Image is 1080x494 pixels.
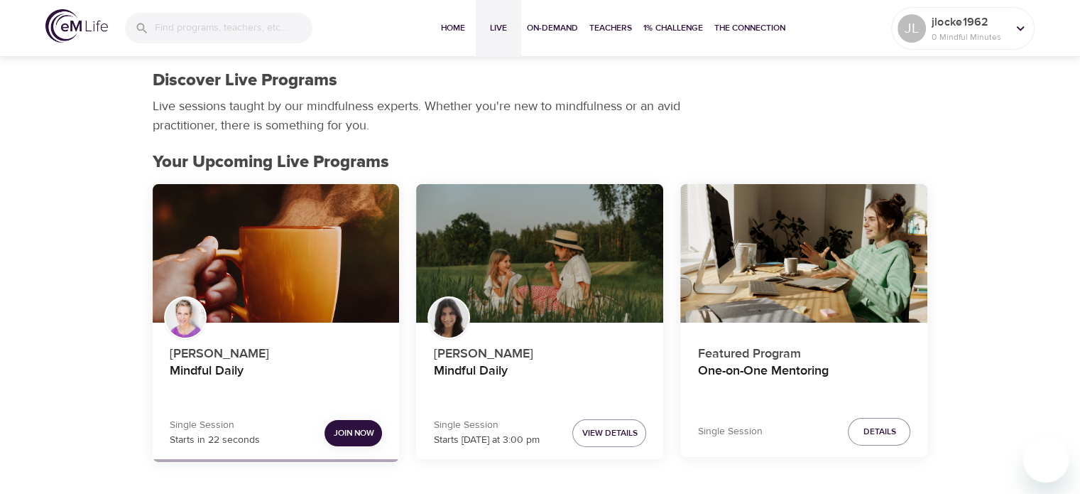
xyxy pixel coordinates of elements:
img: logo [45,9,108,43]
h1: Discover Live Programs [153,70,337,91]
p: Single Session [433,418,539,433]
h2: Your Upcoming Live Programs [153,152,928,173]
p: Live sessions taught by our mindfulness experts. Whether you're new to mindfulness or an avid pra... [153,97,685,135]
h4: Mindful Daily [170,363,383,397]
span: Join Now [333,426,373,441]
button: Mindful Daily [153,184,400,323]
p: [PERSON_NAME] [170,338,383,363]
h4: One-on-One Mentoring [697,363,910,397]
span: Live [481,21,516,36]
input: Find programs, teachers, etc... [155,13,312,43]
p: jlocke1962 [932,14,1007,31]
span: On-Demand [527,21,578,36]
span: Details [863,424,895,439]
p: [PERSON_NAME] [433,338,646,363]
span: The Connection [714,21,785,36]
span: View Details [582,426,637,441]
button: Join Now [324,420,382,446]
iframe: Button to launch messaging window [1023,437,1069,483]
span: 1% Challenge [643,21,703,36]
h4: Mindful Daily [433,363,646,397]
p: Starts [DATE] at 3:00 pm [433,433,539,448]
span: Teachers [589,21,632,36]
p: Starts in 22 seconds [170,433,260,448]
button: View Details [572,419,646,447]
button: Mindful Daily [416,184,663,323]
p: Single Session [697,424,762,439]
span: Home [436,21,470,36]
button: One-on-One Mentoring [680,184,927,323]
div: JL [898,14,926,43]
button: Details [848,418,910,446]
p: Featured Program [697,338,910,363]
p: 0 Mindful Minutes [932,31,1007,43]
p: Single Session [170,418,260,433]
